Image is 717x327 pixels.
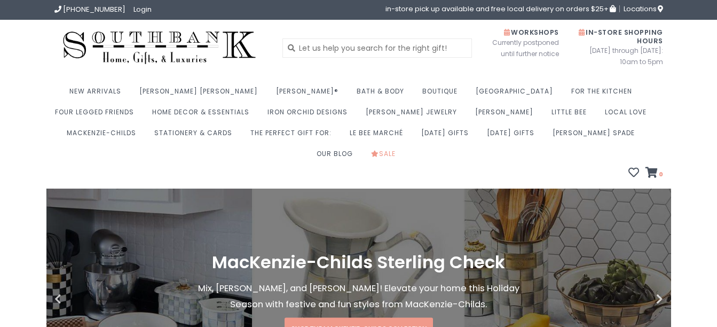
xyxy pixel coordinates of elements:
a: MacKenzie-Childs [67,126,141,146]
a: 0 [645,168,663,179]
a: New Arrivals [69,84,127,105]
button: Next [610,294,663,305]
a: [PERSON_NAME] Spade [553,126,640,146]
a: [DATE] Gifts [487,126,540,146]
a: Bath & Body [357,84,409,105]
span: [PHONE_NUMBER] [63,4,125,14]
a: [GEOGRAPHIC_DATA] [476,84,558,105]
h1: MacKenzie-Childs Sterling Check [194,253,523,272]
a: Four Legged Friends [55,105,139,126]
a: Little Bee [551,105,592,126]
a: [PERSON_NAME]® [276,84,344,105]
a: Local Love [605,105,652,126]
a: Our Blog [317,146,358,167]
a: Sale [371,146,401,167]
a: [DATE] Gifts [421,126,474,146]
span: In-Store Shopping Hours [579,28,663,45]
a: Login [133,4,152,14]
a: [PERSON_NAME] [475,105,539,126]
span: Locations [624,4,663,14]
button: Previous [54,294,108,305]
a: For the Kitchen [571,84,637,105]
span: Workshops [504,28,559,37]
a: [PERSON_NAME] Jewelry [366,105,462,126]
a: [PERSON_NAME] [PERSON_NAME] [139,84,263,105]
span: in-store pick up available and free local delivery on orders $25+ [385,5,616,12]
span: Mix, [PERSON_NAME], and [PERSON_NAME]! Elevate your home this Holiday Season with festive and fun... [198,283,519,311]
a: Home Decor & Essentials [152,105,255,126]
a: [PHONE_NUMBER] [54,4,125,14]
a: The perfect gift for: [250,126,337,146]
a: Le Bee Marché [350,126,408,146]
a: Stationery & Cards [154,126,238,146]
a: Locations [619,5,663,12]
span: Currently postponed until further notice [479,37,559,59]
img: Southbank Gift Company -- Home, Gifts, and Luxuries [54,28,265,68]
a: Iron Orchid Designs [267,105,353,126]
input: Let us help you search for the right gift! [282,38,472,58]
span: [DATE] through [DATE]: 10am to 5pm [575,45,663,67]
a: Boutique [422,84,463,105]
span: 0 [658,170,663,178]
